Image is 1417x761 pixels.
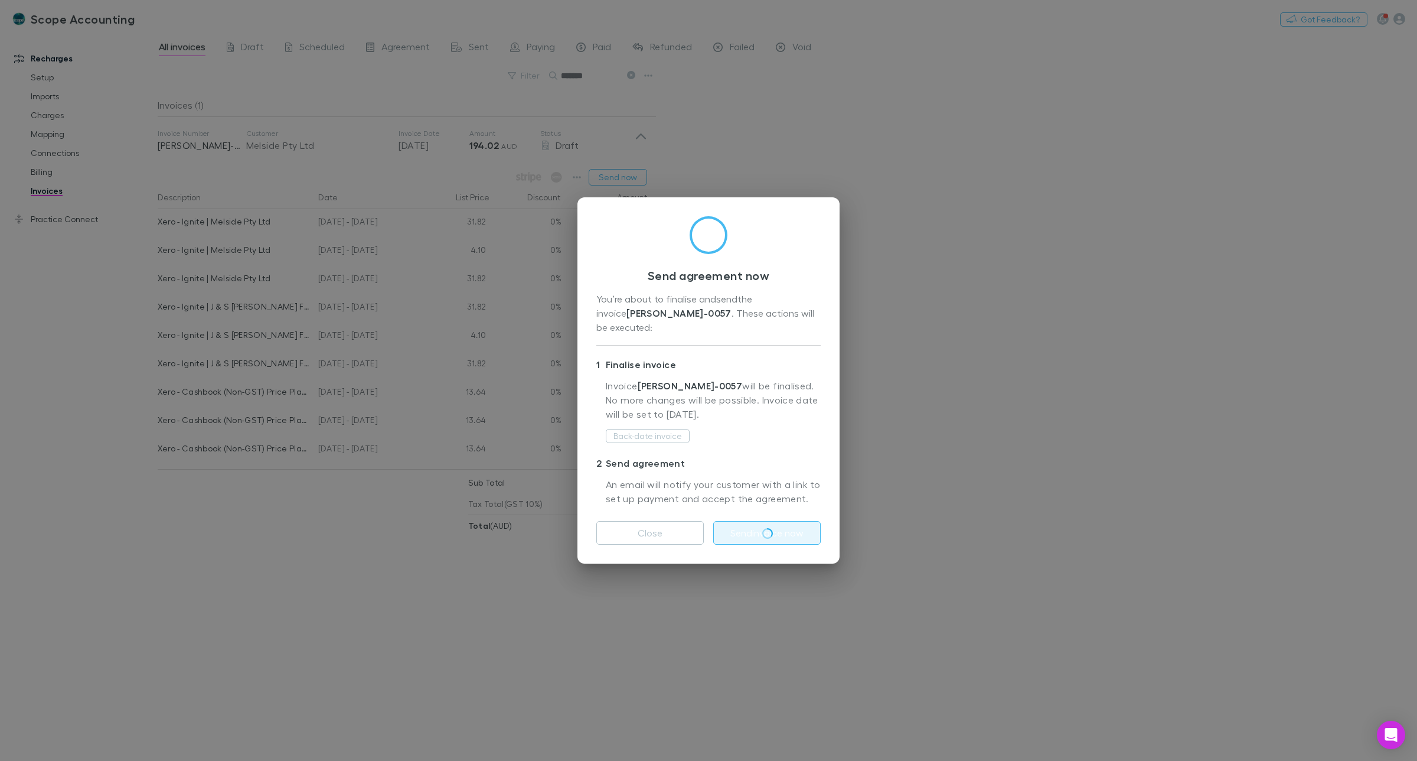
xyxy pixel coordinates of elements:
strong: [PERSON_NAME]-0057 [626,307,732,319]
div: You’re about to finalise and send the invoice . These actions will be executed: [596,292,821,336]
div: 1 [596,357,606,372]
strong: [PERSON_NAME]-0057 [638,380,743,392]
p: An email will notify your customer with a link to set up payment and accept the agreement. [606,477,821,507]
div: 2 [596,456,606,470]
h3: Send agreement now [596,268,821,282]
button: Sendinvoice now [713,521,821,545]
p: Invoice will be finalised. No more changes will be possible. Invoice date will be set to [DATE] . [606,379,821,427]
div: Open Intercom Messenger [1377,721,1405,749]
p: Finalise invoice [596,355,821,374]
button: Close [596,521,704,545]
button: Back-date invoice [606,429,690,443]
p: Send agreement [596,454,821,473]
